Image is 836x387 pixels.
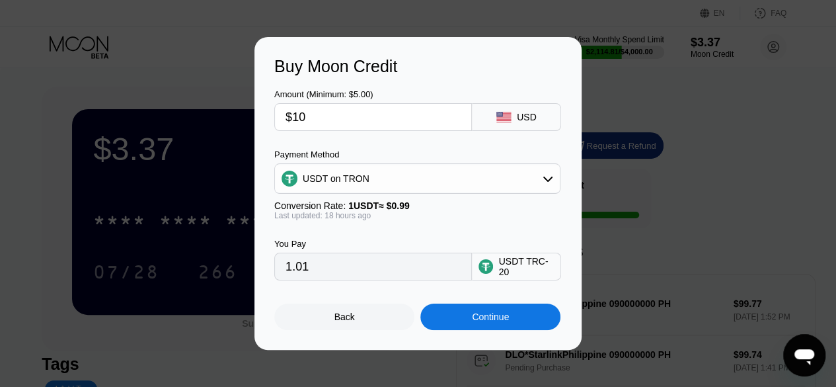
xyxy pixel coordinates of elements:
div: USDT on TRON [303,173,369,184]
iframe: Button to launch messaging window [783,334,825,376]
span: 1 USDT ≈ $0.99 [348,200,410,211]
div: USD [517,112,537,122]
div: Amount (Minimum: $5.00) [274,89,472,99]
div: Continue [420,304,560,330]
div: Conversion Rate: [274,200,560,211]
div: Buy Moon Credit [274,57,562,76]
div: Back [274,304,414,330]
div: USDT on TRON [275,165,560,192]
div: USDT TRC-20 [498,256,554,277]
input: $0.00 [285,104,461,130]
div: You Pay [274,239,472,249]
div: Continue [472,312,509,322]
div: Last updated: 18 hours ago [274,211,560,220]
div: Payment Method [274,150,560,159]
div: Back [334,312,355,322]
